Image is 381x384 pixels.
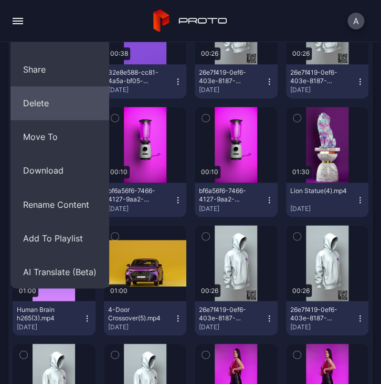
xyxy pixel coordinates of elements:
[13,301,96,335] button: Human Brain h265(3).mp4[DATE]
[195,301,278,335] button: 26e7f419-0ef6-403e-8187-4e42e4206fec(39).mp4[DATE]
[10,120,109,154] button: Move To
[286,301,369,335] button: 26e7f419-0ef6-403e-8187-4e42e4206fec(38).mp4[DATE]
[195,64,278,98] button: 26e7f419-0ef6-403e-8187-4e42e4206fec(41).mp4[DATE]
[108,86,174,94] div: [DATE]
[10,86,109,120] button: Delete
[286,183,369,217] button: Lion Statue(4).mp4[DATE]
[199,204,265,213] div: [DATE]
[10,53,109,86] button: Share
[104,183,187,217] button: bf6a56f6-7466-4127-9aa2-174c939fab3f - Copy (2) - Copy(5).mp4[DATE]
[199,187,257,204] div: bf6a56f6-7466-4127-9aa2-174c939fab3f - Copy (2) - Copy(4).mp4
[108,204,174,213] div: [DATE]
[286,64,369,98] button: 26e7f419-0ef6-403e-8187-4e42e4206fec(40).mp4[DATE]
[290,305,348,322] div: 26e7f419-0ef6-403e-8187-4e42e4206fec(38).mp4
[10,154,109,187] button: Download
[108,68,166,85] div: 32e8e588-cc81-4a5a-bf05-e43f470bb6f8(25).mp4
[108,187,166,204] div: bf6a56f6-7466-4127-9aa2-174c939fab3f - Copy (2) - Copy(5).mp4
[10,187,109,221] button: Rename Content
[17,305,75,322] div: Human Brain h265(3).mp4
[347,13,364,29] button: A
[195,183,278,217] button: bf6a56f6-7466-4127-9aa2-174c939fab3f - Copy (2) - Copy(4).mp4[DATE]
[290,68,348,85] div: 26e7f419-0ef6-403e-8187-4e42e4206fec(40).mp4
[10,221,109,255] button: Add To Playlist
[104,301,187,335] button: 4-Door Crossover(5).mp4[DATE]
[108,322,174,331] div: [DATE]
[290,204,356,213] div: [DATE]
[199,68,257,85] div: 26e7f419-0ef6-403e-8187-4e42e4206fec(41).mp4
[290,187,348,195] div: Lion Statue(4).mp4
[104,64,187,98] button: 32e8e588-cc81-4a5a-bf05-e43f470bb6f8(25).mp4[DATE]
[290,322,356,331] div: [DATE]
[10,255,109,288] button: AI Translate (Beta)
[17,322,83,331] div: [DATE]
[199,305,257,322] div: 26e7f419-0ef6-403e-8187-4e42e4206fec(39).mp4
[199,322,265,331] div: [DATE]
[290,86,356,94] div: [DATE]
[108,305,166,322] div: 4-Door Crossover(5).mp4
[199,86,265,94] div: [DATE]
